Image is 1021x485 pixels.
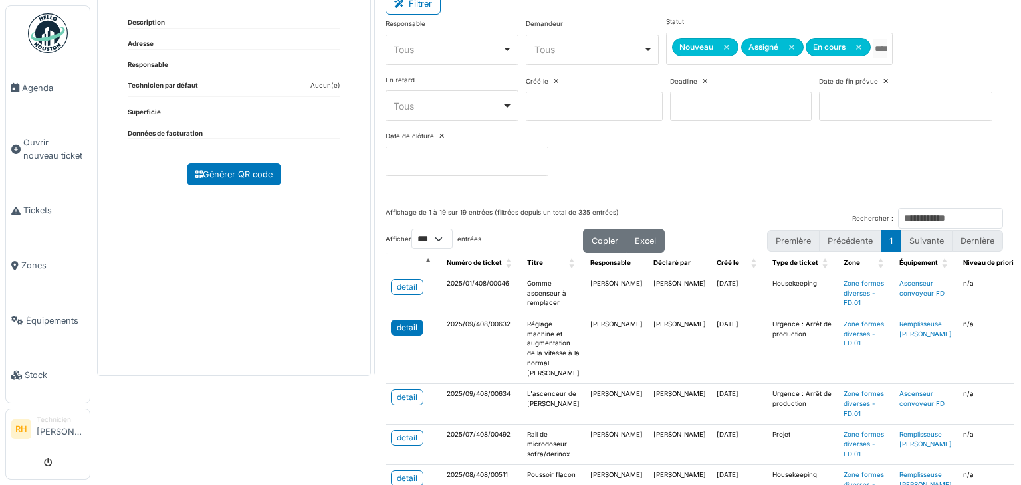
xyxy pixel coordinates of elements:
div: detail [397,281,417,293]
td: 2025/09/408/00634 [441,384,522,425]
td: L'ascenceur de [PERSON_NAME] [522,384,585,425]
label: Statut [666,17,684,27]
span: Tickets [23,204,84,217]
a: Générer QR code [187,163,281,185]
span: Équipement: Activate to sort [942,253,950,274]
label: Date de fin prévue [819,77,878,87]
a: detail [391,430,423,446]
nav: pagination [767,230,1003,252]
span: Titre: Activate to sort [569,253,577,274]
button: Copier [583,229,627,253]
td: [DATE] [711,314,767,384]
a: Tickets [6,183,90,239]
a: RH Technicien[PERSON_NAME] [11,415,84,446]
span: Équipements [26,314,84,327]
a: Zones [6,238,90,293]
span: Niveau de priorité [963,259,1020,266]
dt: Données de facturation [128,129,203,139]
span: Créé le [717,259,739,266]
td: Urgence : Arrêt de production [767,314,838,384]
input: Tous [873,39,887,58]
td: Projet [767,425,838,465]
label: Créé le [526,77,548,87]
div: Technicien [37,415,84,425]
div: Nouveau [672,38,738,56]
label: Deadline [670,77,697,87]
span: Numéro de ticket: Activate to sort [506,253,514,274]
li: RH [11,419,31,439]
a: Ouvrir nouveau ticket [6,116,90,183]
span: Créé le: Activate to sort [751,253,759,274]
a: Ascenseur convoyeur FD [899,390,945,407]
div: En cours [806,38,871,56]
div: Assigné [741,38,804,56]
a: Zone formes diverses - FD.01 [844,280,884,306]
div: detail [397,391,417,403]
span: Déclaré par [653,259,691,266]
div: Tous [534,43,643,56]
span: Type de ticket [772,259,818,266]
td: [PERSON_NAME] [648,314,711,384]
td: Urgence : Arrêt de production [767,384,838,425]
span: Agenda [22,82,84,94]
td: 2025/07/408/00492 [441,425,522,465]
span: Stock [25,369,84,381]
td: [PERSON_NAME] [585,314,648,384]
a: Remplisseuse [PERSON_NAME] [899,431,952,448]
span: Équipement [899,259,938,266]
span: Copier [592,236,618,246]
select: Afficherentrées [411,229,453,249]
td: [PERSON_NAME] [648,274,711,314]
label: Afficher entrées [386,229,481,249]
div: detail [397,472,417,484]
td: [DATE] [711,274,767,314]
td: 2025/01/408/00046 [441,274,522,314]
td: [DATE] [711,425,767,465]
span: Zones [21,259,84,272]
div: detail [397,432,417,444]
span: Excel [635,236,656,246]
button: Excel [626,229,665,253]
span: Responsable [590,259,631,266]
td: [PERSON_NAME] [585,274,648,314]
span: Numéro de ticket [447,259,502,266]
td: 2025/09/408/00632 [441,314,522,384]
a: Zone formes diverses - FD.01 [844,431,884,457]
span: Ouvrir nouveau ticket [23,136,84,161]
td: [PERSON_NAME] [648,425,711,465]
td: Gomme ascenseur à remplacer [522,274,585,314]
a: detail [391,389,423,405]
td: Rail de microdoseur sofra/derinox [522,425,585,465]
td: [DATE] [711,384,767,425]
a: Équipements [6,293,90,348]
button: Remove item: 'new' [719,43,734,52]
a: Zone formes diverses - FD.01 [844,390,884,417]
div: Affichage de 1 à 19 sur 19 entrées (filtrées depuis un total de 335 entrées) [386,208,619,229]
td: [PERSON_NAME] [585,425,648,465]
a: Agenda [6,60,90,116]
img: Badge_color-CXgf-gQk.svg [28,13,68,53]
li: [PERSON_NAME] [37,415,84,443]
a: Stock [6,348,90,403]
td: [PERSON_NAME] [585,384,648,425]
label: En retard [386,76,415,86]
a: Remplisseuse [PERSON_NAME] [899,320,952,338]
label: Rechercher : [852,214,893,224]
span: Zone [844,259,860,266]
a: detail [391,279,423,295]
label: Demandeur [526,19,563,29]
label: Date de clôture [386,132,434,142]
button: 1 [881,230,901,252]
dt: Superficie [128,108,161,118]
div: Tous [394,99,502,113]
td: Réglage machine et augmentation de la vitesse à la normal [PERSON_NAME] [522,314,585,384]
span: Titre [527,259,543,266]
dd: Aucun(e) [310,81,340,91]
button: Remove item: 'assigned' [784,43,799,52]
a: detail [391,320,423,336]
span: Type de ticket: Activate to sort [822,253,830,274]
dt: Description [128,18,165,28]
button: Remove item: 'ongoing' [851,43,866,52]
td: Housekeeping [767,274,838,314]
a: Ascenseur convoyeur FD [899,280,945,297]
